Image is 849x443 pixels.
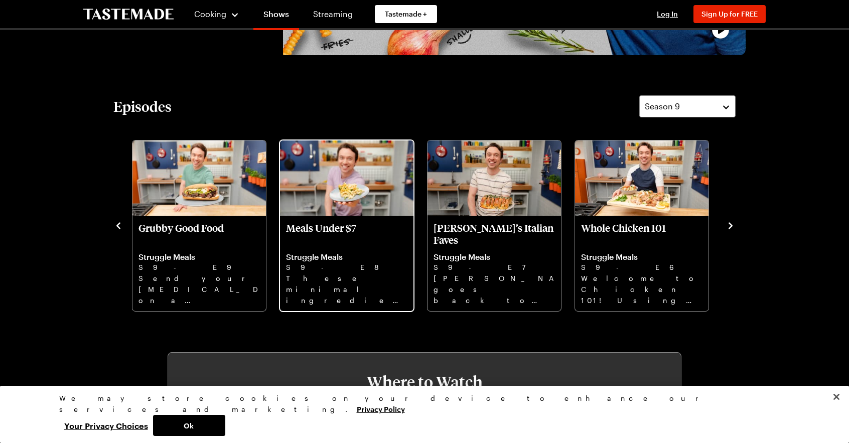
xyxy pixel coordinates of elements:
p: These minimal ingredient recipes are the keys to creating filling, flavorful meals for 4 people f... [286,273,407,305]
p: Grubby Good Food [138,222,260,246]
button: navigate to next item [726,219,736,231]
div: Meals Under $7 [280,140,413,311]
button: navigate to previous item [113,219,123,231]
div: 5 / 12 [279,137,427,312]
div: 7 / 12 [574,137,722,312]
p: S9 - E7 [434,262,555,273]
p: S9 - E8 [286,262,407,273]
p: S9 - E9 [138,262,260,273]
button: Cooking [194,2,239,26]
p: Send your [MEDICAL_DATA] on a flavorful food tour without leaving the Struggle Kitchen. [138,273,260,305]
p: S9 - E6 [581,262,702,273]
span: Season 9 [645,100,680,112]
a: Tastemade + [375,5,437,23]
div: 6 / 12 [427,137,574,312]
p: [PERSON_NAME]’s Italian Faves [434,222,555,246]
span: Log In [657,10,678,18]
a: Meals Under $7 [286,222,407,305]
div: Grubby Good Food [132,140,266,311]
div: We may store cookies on your device to enhance our services and marketing. [59,393,782,415]
span: Cooking [194,9,226,19]
button: Ok [153,415,225,436]
img: Frankie’s Italian Faves [428,140,561,216]
p: Welcome to Chicken 101! Using a whole chicken, make three complete meals that feed the entire fam... [581,273,702,305]
a: Whole Chicken 101 [581,222,702,305]
a: Shows [253,2,299,30]
p: Struggle Meals [286,252,407,262]
p: Struggle Meals [434,252,555,262]
img: Grubby Good Food [132,140,266,216]
button: Close [825,386,847,408]
span: Sign Up for FREE [701,10,758,18]
div: Whole Chicken 101 [575,140,709,311]
p: Meals Under $7 [286,222,407,246]
img: Meals Under $7 [280,140,413,216]
p: [PERSON_NAME]’s goes back to his roots with these Italian recipes that even his Nonno would love. [434,273,555,305]
a: More information about your privacy, opens in a new tab [357,404,405,413]
button: Log In [647,9,687,19]
a: Grubby Good Food [138,222,260,305]
p: Struggle Meals [138,252,260,262]
div: Frankie’s Italian Faves [428,140,561,311]
p: Whole Chicken 101 [581,222,702,246]
a: Frankie’s Italian Faves [434,222,555,305]
button: Season 9 [639,95,736,117]
p: Struggle Meals [581,252,702,262]
a: To Tastemade Home Page [83,9,174,20]
h3: Where to Watch [198,373,651,391]
button: Sign Up for FREE [693,5,766,23]
span: Tastemade + [385,9,427,19]
img: Whole Chicken 101 [575,140,709,216]
h2: Episodes [113,97,172,115]
div: 4 / 12 [131,137,279,312]
div: Privacy [59,393,782,436]
button: Your Privacy Choices [59,415,153,436]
